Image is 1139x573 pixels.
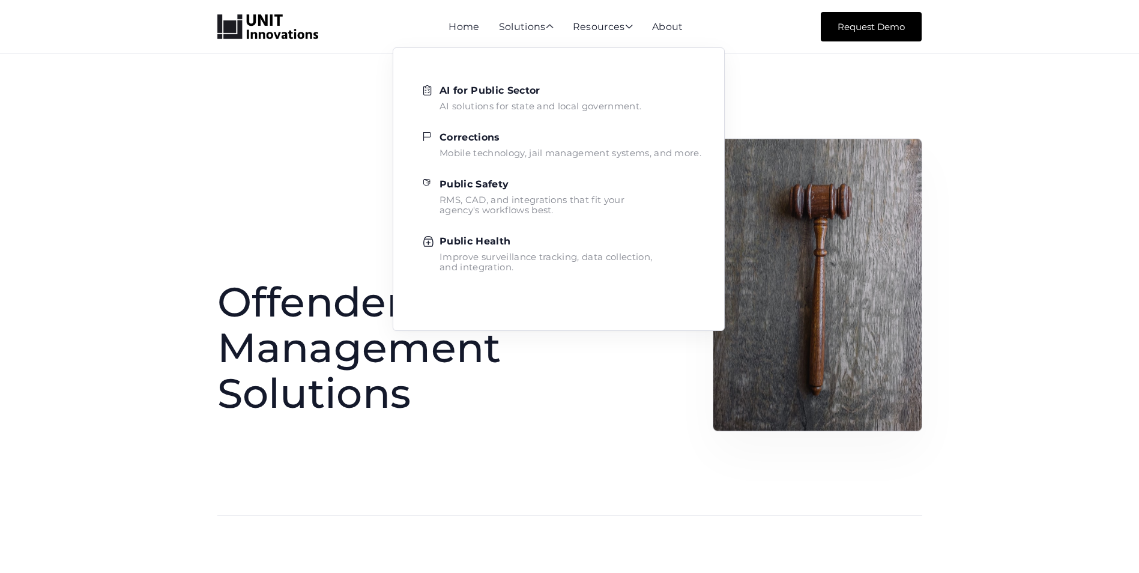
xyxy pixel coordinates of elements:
[573,22,633,33] div: Resources
[449,21,479,32] a: Home
[393,33,725,331] nav: Solutions
[440,195,624,215] div: RMS, CAD, and integrations that fit your agency's workflows best.
[423,131,701,158] a: CorrectionsMobile technology, jail management systems, and more.
[440,252,652,272] div: Improve surveillance tracking, data collection, and integration.
[423,235,701,272] a: Public HealthImprove surveillance tracking, data collection,and integration.
[499,22,554,33] div: Solutions
[440,235,510,247] strong: Public Health
[217,279,578,416] h1: Offender Management Solutions
[821,12,922,41] a: Request Demo
[440,148,701,158] div: Mobile technology, jail management systems, and more.
[573,22,633,33] div: Resources
[423,84,701,111] a: AI for Public SectorAI solutions for state and local government.
[652,21,683,32] a: About
[546,22,554,31] span: 
[499,22,554,33] div: Solutions
[440,178,509,190] strong: Public Safety
[217,14,318,40] a: home
[440,132,500,143] strong: Corrections
[440,101,641,111] div: AI solutions for state and local government.
[423,178,701,215] a: Public SafetyRMS, CAD, and integrations that fit youragency's workflows best.
[934,443,1139,573] iframe: Chat Widget
[625,22,633,31] span: 
[440,85,540,96] strong: AI for Public Sector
